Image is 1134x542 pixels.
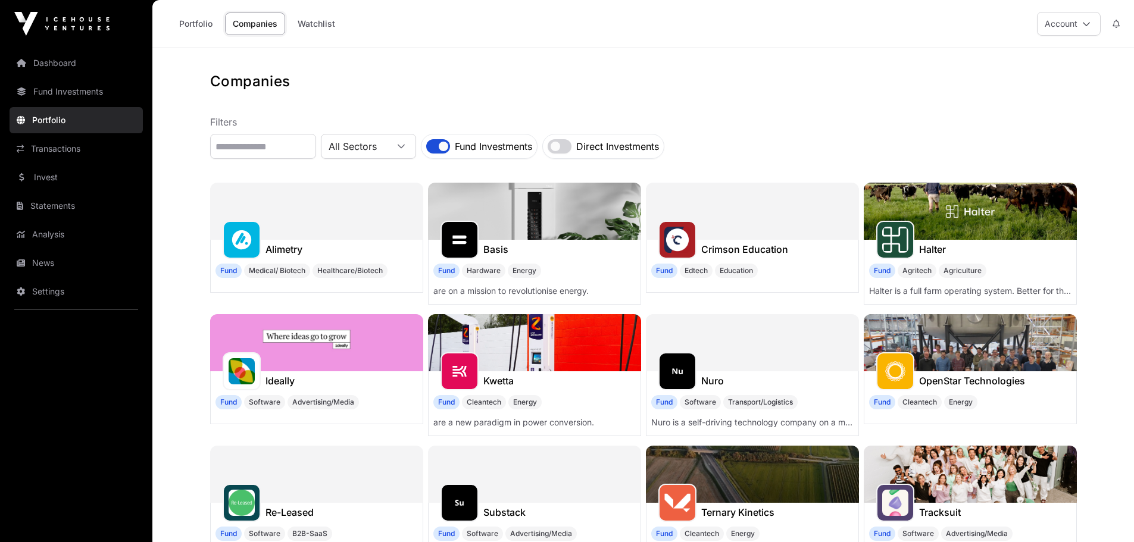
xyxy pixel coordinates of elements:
[229,490,255,516] img: download.png
[731,529,755,538] span: Energy
[483,505,526,519] a: Substack
[919,505,961,519] a: Tracksuit
[249,529,280,538] span: Software
[869,264,895,278] span: Fund
[467,397,501,407] span: Cleantech
[902,266,932,275] span: Agritech
[229,358,255,384] img: 1691116078143.jpeg
[513,397,537,407] span: Energy
[701,505,774,519] a: Ternary Kinetics
[171,12,220,35] a: Portfolio
[664,490,691,516] img: output-onlinepngtools---2025-01-23T085927.457.png
[664,227,691,253] img: unnamed.jpg
[265,242,302,256] a: Alimetry
[433,285,636,297] p: are on a mission to revolutionise energy.
[919,242,946,256] a: Halter
[513,266,536,275] span: Energy
[225,12,285,35] a: Companies
[428,314,641,371] img: Kwetta
[467,266,501,275] span: Hardware
[265,374,295,388] a: Ideally
[646,446,859,503] a: Ternary Kinetics
[864,314,1077,371] img: OpenStar Technologies
[446,490,473,516] img: substack435.png
[210,115,1077,129] p: Filters
[215,264,242,278] span: Fund
[664,358,691,384] img: nuro436.png
[869,285,1071,297] p: Halter is a full farm operating system. Better for the planet, better for the animals, better for...
[902,529,934,538] span: Software
[321,136,387,157] span: All Sectors
[229,227,255,253] img: Alimetry.svg
[651,264,677,278] span: Fund
[10,250,143,276] a: News
[949,397,973,407] span: Energy
[10,221,143,247] a: Analysis
[902,397,937,407] span: Cleantech
[944,266,982,275] span: Agriculture
[651,527,677,541] span: Fund
[720,266,753,275] span: Education
[701,242,788,256] a: Crimson Education
[483,374,514,388] a: Kwetta
[869,527,895,541] span: Fund
[433,395,460,409] span: Fund
[10,107,143,133] a: Portfolio
[864,446,1077,503] img: Tracksuit
[265,505,314,519] a: Re-Leased
[249,397,280,407] span: Software
[433,264,460,278] span: Fund
[210,314,423,371] img: Ideally
[428,183,641,240] img: Basis
[1037,12,1101,36] button: Account
[10,79,143,105] a: Fund Investments
[510,529,572,538] span: Advertising/Media
[249,266,305,275] span: Medical/ Biotech
[864,183,1077,240] img: Halter
[446,227,473,253] img: SVGs_Basis.svg
[701,374,724,388] a: Nuro
[1074,485,1134,542] iframe: Chat Widget
[651,395,677,409] span: Fund
[215,395,242,409] span: Fund
[10,136,143,162] a: Transactions
[317,266,383,275] span: Healthcare/Biotech
[290,12,343,35] a: Watchlist
[685,397,716,407] span: Software
[292,529,327,538] span: B2B-SaaS
[10,278,143,305] a: Settings
[433,527,460,541] span: Fund
[483,242,508,256] a: Basis
[882,358,908,384] img: OpenStar.svg
[210,72,1077,91] h1: Companies
[685,529,719,538] span: Cleantech
[882,490,908,516] img: gotracksuit_logo.jpeg
[869,395,895,409] span: Fund
[919,374,1025,388] a: OpenStar Technologies
[10,50,143,76] a: Dashboard
[728,397,793,407] span: Transport/Logistics
[651,416,854,428] p: Nuro is a self-driving technology company on a mission to make autonomy accessible to all.
[467,529,498,538] span: Software
[14,12,110,36] img: Icehouse Ventures Logo
[576,139,659,153] label: Direct Investments
[10,193,143,219] a: Statements
[433,416,636,428] p: are a new paradigm in power conversion.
